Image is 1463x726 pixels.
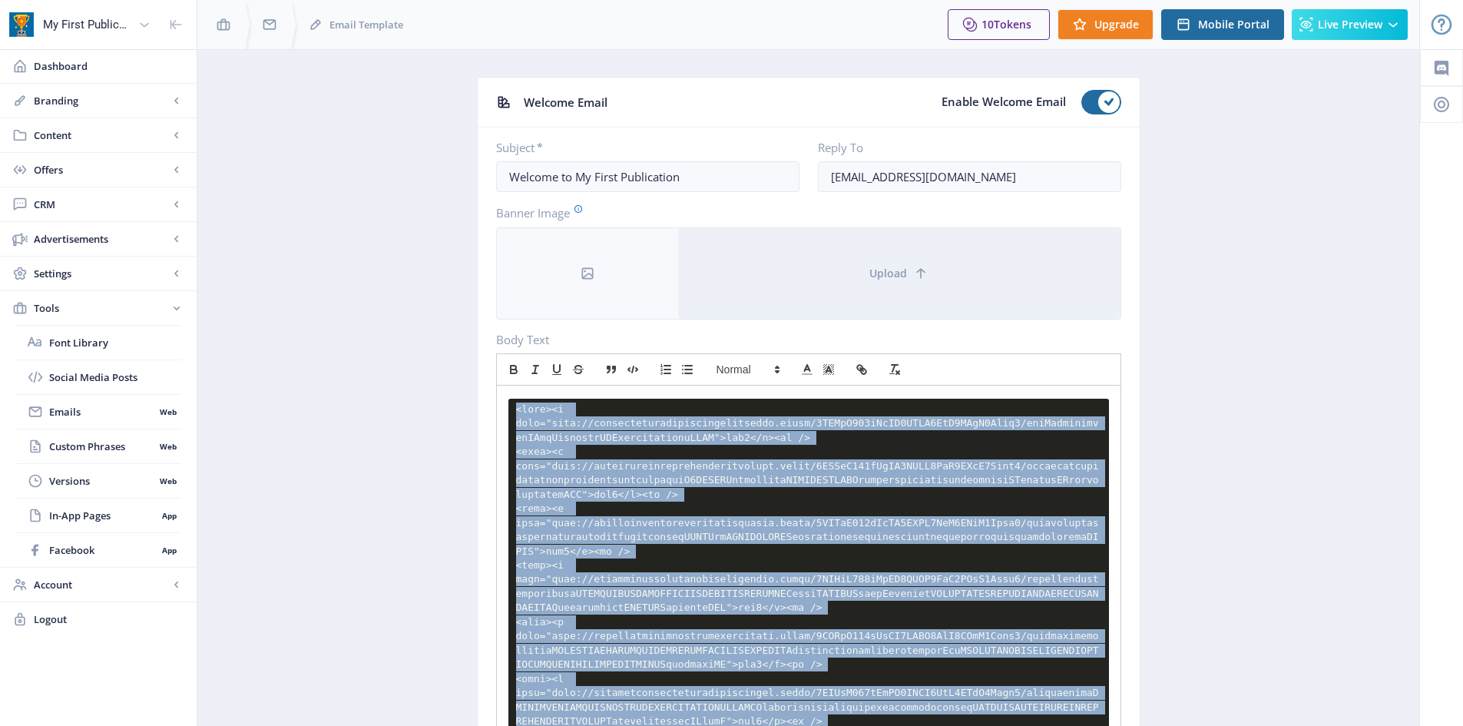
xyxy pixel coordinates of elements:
a: Social Media Posts [15,360,181,394]
label: Subject [496,140,787,155]
a: In-App PagesApp [15,499,181,532]
span: Emails [49,404,154,419]
span: Settings [34,266,169,281]
span: Versions [49,473,154,489]
nb-badge: Web [154,404,181,419]
span: Custom Phrases [49,439,154,454]
button: 10Tokens [948,9,1050,40]
a: VersionsWeb [15,464,181,498]
span: CRM [34,197,169,212]
button: Upload [678,228,1120,319]
span: Upload [869,267,907,280]
span: Email Template [329,17,403,32]
span: Content [34,128,169,143]
button: Mobile Portal [1161,9,1284,40]
span: Mobile Portal [1198,18,1269,31]
img: app-icon.png [9,12,34,37]
span: In-App Pages [49,508,157,523]
span: Offers [34,162,169,177]
span: Branding [34,93,169,108]
a: FacebookApp [15,533,181,567]
a: Font Library [15,326,181,360]
div: My First Publication [43,8,132,41]
label: Body Text [496,332,1109,347]
span: Dashboard [34,58,184,74]
button: Live Preview [1292,9,1408,40]
span: Font Library [49,335,181,350]
span: Live Preview [1318,18,1382,31]
nb-badge: Web [154,473,181,489]
span: Welcome Email [524,91,607,114]
label: Reply To [818,140,1109,155]
nb-badge: App [157,542,181,558]
span: Social Media Posts [49,370,181,385]
span: Logout [34,612,184,627]
span: Account [34,577,169,592]
span: Tokens [994,17,1031,31]
nb-badge: App [157,508,181,523]
span: Upgrade [1094,18,1139,31]
nb-badge: Web [154,439,181,454]
span: Advertisements [34,231,169,247]
span: Facebook [49,542,157,558]
a: Custom PhrasesWeb [15,429,181,463]
button: Upgrade [1058,9,1154,40]
label: Banner Image [496,204,1109,221]
a: EmailsWeb [15,395,181,429]
span: Enable Welcome Email [942,90,1066,114]
span: Tools [34,300,169,316]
